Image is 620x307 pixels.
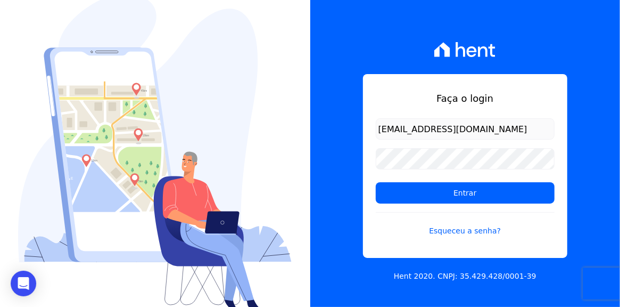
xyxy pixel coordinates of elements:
[376,212,555,237] a: Esqueceu a senha?
[394,271,536,282] p: Hent 2020. CNPJ: 35.429.428/0001-39
[376,182,555,204] input: Entrar
[376,118,555,140] input: Email
[376,91,555,106] h1: Faça o login
[11,271,36,296] div: Open Intercom Messenger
